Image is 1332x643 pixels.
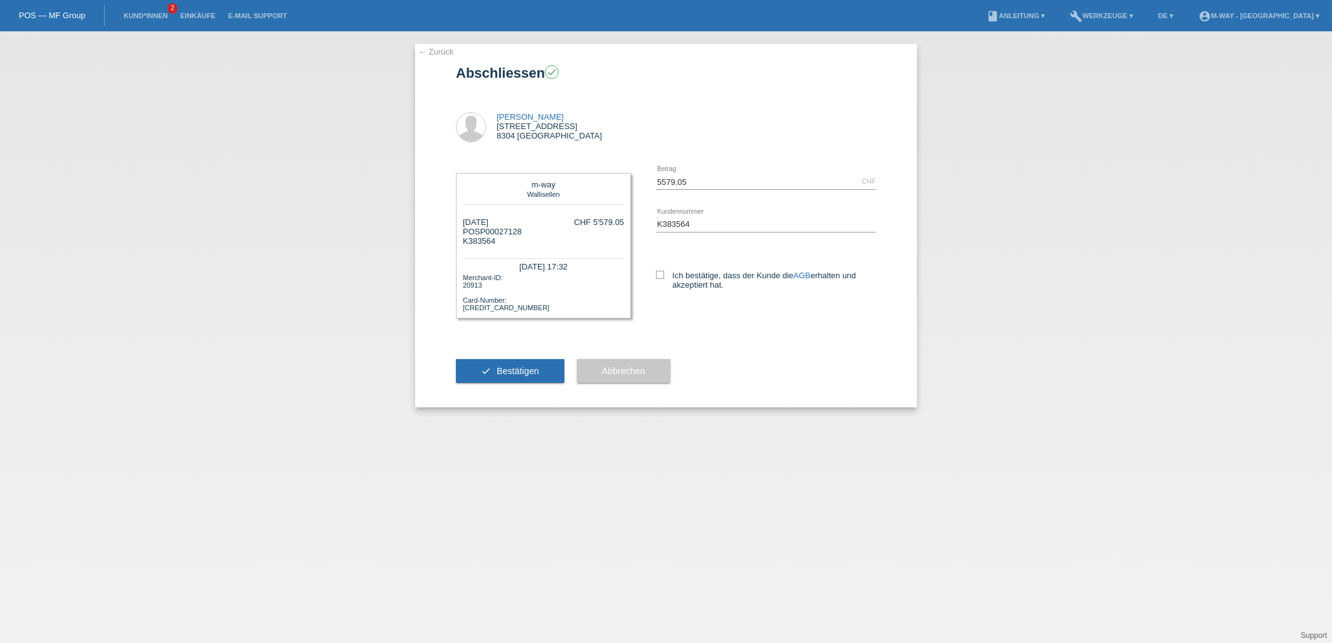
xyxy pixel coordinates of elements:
[1070,10,1082,23] i: build
[497,112,564,122] a: [PERSON_NAME]
[463,236,495,246] span: K383564
[986,10,999,23] i: book
[656,271,876,290] label: Ich bestätige, dass der Kunde die erhalten und akzeptiert hat.
[174,12,221,19] a: Einkäufe
[463,273,624,311] div: Merchant-ID: 20913 Card-Number: [CREDIT_CARD_NUMBER]
[497,366,539,376] span: Bestätigen
[546,66,558,78] i: check
[1152,12,1180,19] a: DE ▾
[497,112,602,140] div: [STREET_ADDRESS] 8304 [GEOGRAPHIC_DATA]
[463,258,624,273] div: [DATE] 17:32
[577,359,670,383] button: Abbrechen
[1192,12,1326,19] a: account_circlem-way - [GEOGRAPHIC_DATA] ▾
[1064,12,1139,19] a: buildWerkzeuge ▾
[167,3,177,14] span: 2
[574,217,624,227] div: CHF 5'579.05
[602,366,645,376] span: Abbrechen
[117,12,174,19] a: Kund*innen
[980,12,1051,19] a: bookAnleitung ▾
[1198,10,1211,23] i: account_circle
[1301,631,1327,640] a: Support
[793,271,810,280] a: AGB
[466,189,621,198] div: Wallisellen
[463,217,522,246] div: [DATE] POSP00027128
[466,180,621,189] div: m-way
[862,177,876,185] div: CHF
[19,11,85,20] a: POS — MF Group
[481,366,491,376] i: check
[418,47,453,56] a: ← Zurück
[222,12,293,19] a: E-Mail Support
[456,65,876,81] h1: Abschliessen
[456,359,564,383] button: check Bestätigen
